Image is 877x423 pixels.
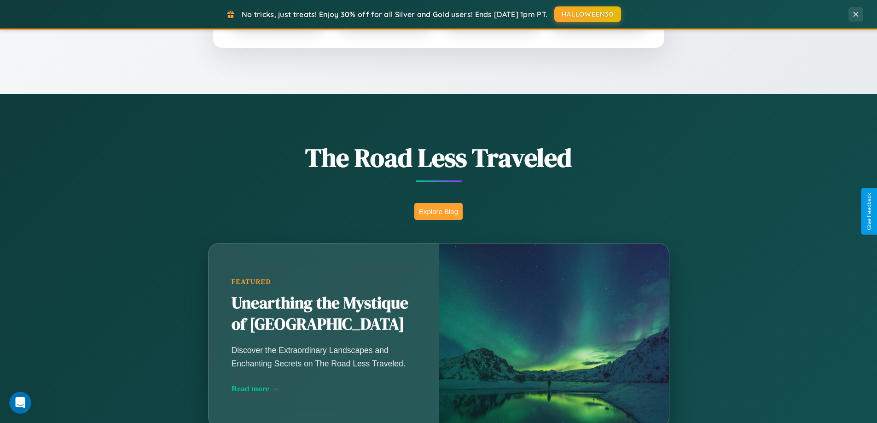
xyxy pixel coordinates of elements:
h2: Unearthing the Mystique of [GEOGRAPHIC_DATA] [232,293,416,335]
iframe: Intercom live chat [9,392,31,414]
span: No tricks, just treats! Enjoy 30% off for all Silver and Gold users! Ends [DATE] 1pm PT. [242,10,547,19]
p: Discover the Extraordinary Landscapes and Enchanting Secrets on The Road Less Traveled. [232,344,416,370]
div: Give Feedback [866,193,872,230]
div: Featured [232,278,416,286]
button: HALLOWEEN30 [554,6,621,22]
h1: The Road Less Traveled [163,140,715,175]
button: Explore Blog [414,203,463,220]
div: Read more → [232,384,416,394]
